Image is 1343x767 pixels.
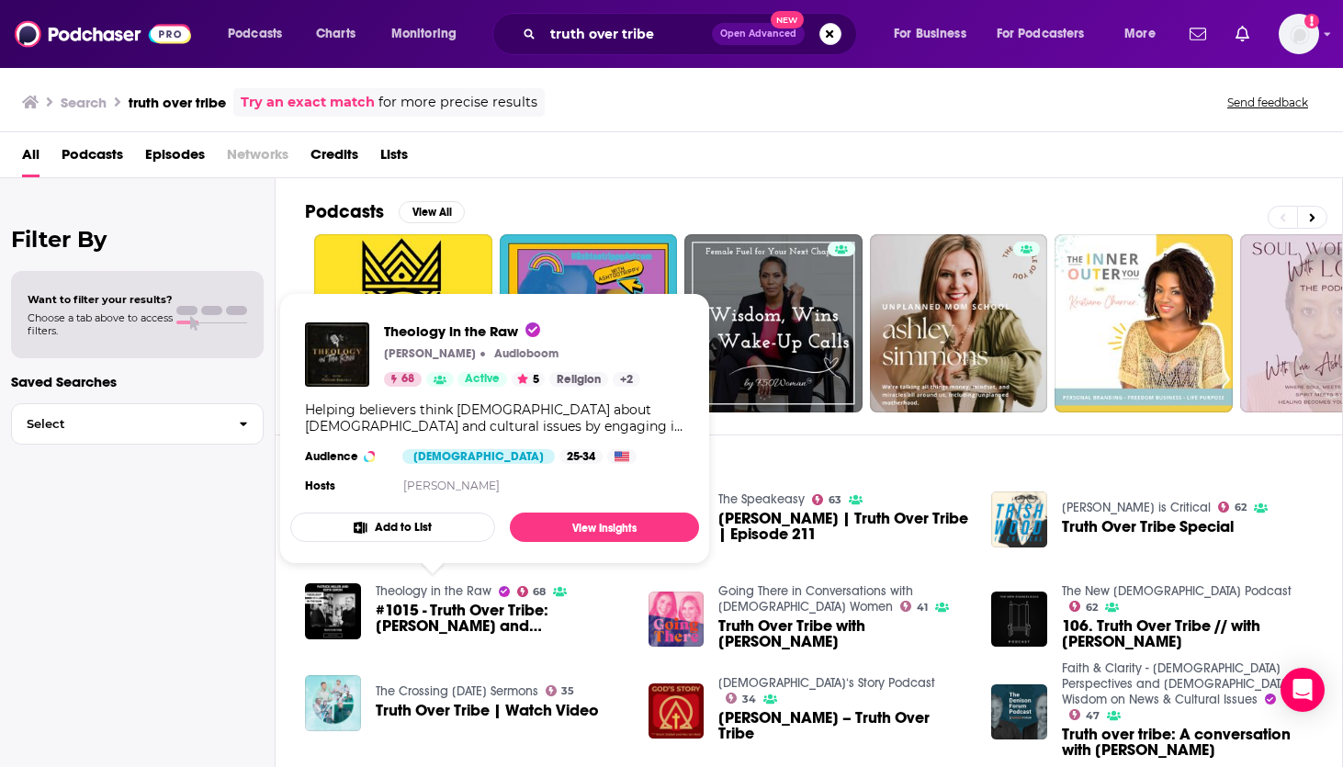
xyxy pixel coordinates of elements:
[726,693,756,704] a: 34
[402,449,555,464] div: [DEMOGRAPHIC_DATA]
[11,373,264,390] p: Saved Searches
[649,683,705,739] img: Patrick Miller – Truth Over Tribe
[378,19,480,49] button: open menu
[304,19,367,49] a: Charts
[718,675,935,691] a: God‘s Story Podcast
[1069,709,1100,720] a: 47
[1279,14,1319,54] span: Logged in as BenLaurro
[384,346,476,361] p: [PERSON_NAME]
[1235,503,1247,512] span: 62
[215,19,306,49] button: open menu
[649,592,705,648] img: Truth Over Tribe with Keith Simon
[376,603,626,634] span: #1015 - Truth Over Tribe: [PERSON_NAME] and [PERSON_NAME]
[718,710,969,741] a: Patrick Miller – Truth Over Tribe
[227,140,288,177] span: Networks
[241,92,375,113] a: Try an exact match
[718,511,969,542] a: Patrick Miller | Truth Over Tribe | Episode 211
[917,603,928,612] span: 41
[376,683,538,699] a: The Crossing Sunday Sermons
[384,322,640,340] a: Theology in the Raw
[720,29,796,39] span: Open Advanced
[28,311,173,337] span: Choose a tab above to access filters.
[771,11,804,28] span: New
[517,586,547,597] a: 68
[401,370,414,389] span: 68
[546,685,575,696] a: 35
[985,19,1112,49] button: open menu
[305,401,684,434] div: Helping believers think [DEMOGRAPHIC_DATA] about [DEMOGRAPHIC_DATA] and cultural issues by engagi...
[380,140,408,177] a: Lists
[1112,19,1179,49] button: open menu
[1228,18,1257,50] a: Show notifications dropdown
[543,19,712,49] input: Search podcasts, credits, & more...
[1062,583,1292,599] a: The New Evangelicals Podcast
[384,322,540,340] span: Theology in the Raw
[11,403,264,445] button: Select
[991,684,1047,740] img: Truth over tribe: A conversation with Patrick Miller
[28,293,173,306] span: Want to filter your results?
[1182,18,1213,50] a: Show notifications dropdown
[465,370,500,389] span: Active
[1124,21,1156,47] span: More
[316,21,355,47] span: Charts
[1086,712,1100,720] span: 47
[378,92,537,113] span: for more precise results
[997,21,1085,47] span: For Podcasters
[305,200,465,223] a: PodcastsView All
[1062,618,1313,649] a: 106. Truth Over Tribe // with Patrick Miller
[1062,618,1313,649] span: 106. Truth Over Tribe // with [PERSON_NAME]
[22,140,39,177] span: All
[228,21,282,47] span: Podcasts
[559,449,603,464] div: 25-34
[305,675,361,731] img: Truth Over Tribe | Watch Video
[305,479,335,493] h4: Hosts
[1062,660,1292,707] a: Faith & Clarity - Biblical Perspectives and Biblical Wisdom on News & Cultural Issues
[62,140,123,177] span: Podcasts
[305,322,369,387] img: Theology in the Raw
[1062,519,1234,535] a: Truth Over Tribe Special
[310,140,358,177] a: Credits
[1069,601,1098,612] a: 62
[510,13,875,55] div: Search podcasts, credits, & more...
[1218,502,1247,513] a: 62
[129,94,226,111] h3: truth over tribe
[15,17,191,51] img: Podchaser - Follow, Share and Rate Podcasts
[718,491,805,507] a: The Speakeasy
[613,372,640,387] a: +2
[1086,603,1098,612] span: 62
[384,372,422,387] a: 68
[1279,14,1319,54] img: User Profile
[1062,727,1313,758] span: Truth over tribe: A conversation with [PERSON_NAME]
[991,491,1047,547] img: Truth Over Tribe Special
[145,140,205,177] a: Episodes
[399,201,465,223] button: View All
[376,703,599,718] a: Truth Over Tribe | Watch Video
[718,583,913,615] a: Going There in Conversations with Christian Women
[1062,500,1211,515] a: Trish Wood is Critical
[305,200,384,223] h2: Podcasts
[457,372,507,387] a: Active
[12,418,224,430] span: Select
[718,710,969,741] span: [PERSON_NAME] – Truth Over Tribe
[718,618,969,649] a: Truth Over Tribe with Keith Simon
[812,494,841,505] a: 63
[305,583,361,639] a: #1015 - Truth Over Tribe: Patrick Miller and Keith Simon
[881,19,989,49] button: open menu
[712,23,805,45] button: Open AdvancedNew
[900,601,928,612] a: 41
[991,592,1047,648] img: 106. Truth Over Tribe // with Patrick Miller
[376,603,626,634] a: #1015 - Truth Over Tribe: Patrick Miller and Keith Simon
[1062,727,1313,758] a: Truth over tribe: A conversation with Patrick Miller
